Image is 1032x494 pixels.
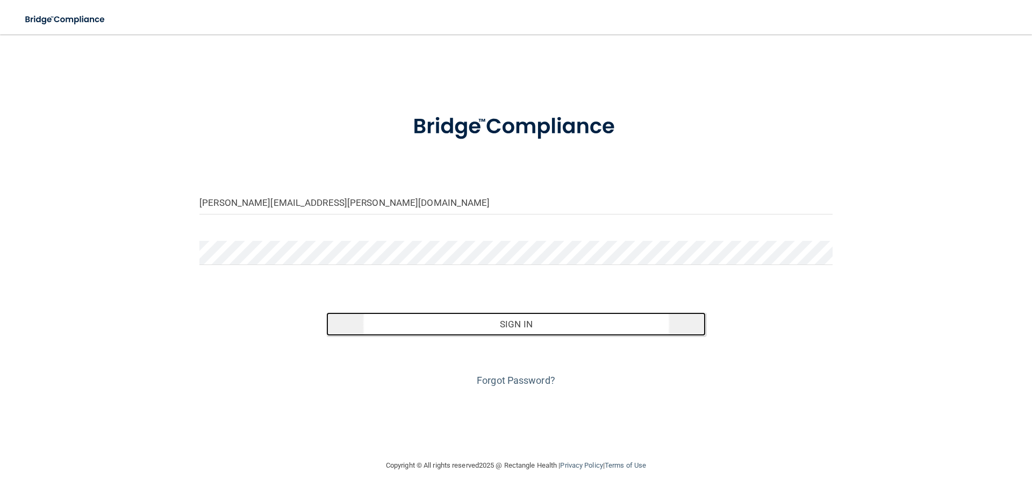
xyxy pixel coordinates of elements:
img: bridge_compliance_login_screen.278c3ca4.svg [16,9,115,31]
input: Email [199,190,833,214]
a: Terms of Use [605,461,646,469]
img: bridge_compliance_login_screen.278c3ca4.svg [391,99,641,155]
div: Copyright © All rights reserved 2025 @ Rectangle Health | | [320,448,712,483]
button: Sign In [326,312,706,336]
a: Forgot Password? [477,375,555,386]
a: Privacy Policy [560,461,603,469]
